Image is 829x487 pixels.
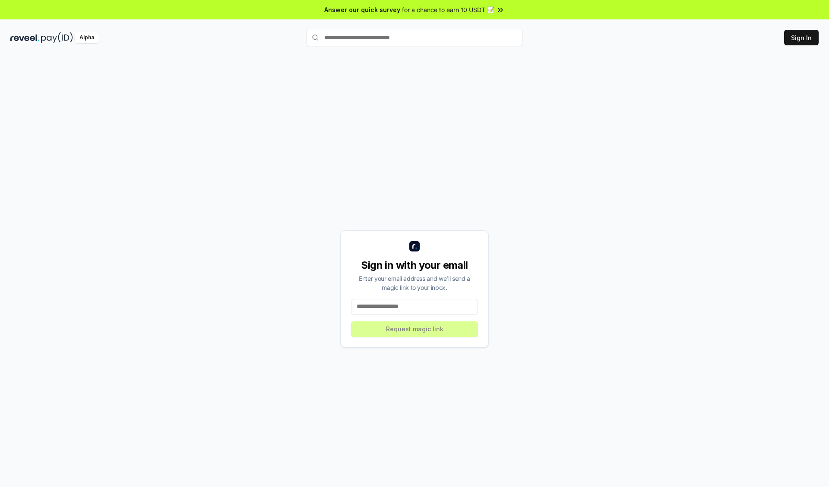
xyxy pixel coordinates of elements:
img: logo_small [409,241,420,251]
div: Enter your email address and we’ll send a magic link to your inbox. [351,274,478,292]
span: for a chance to earn 10 USDT 📝 [402,5,494,14]
div: Sign in with your email [351,258,478,272]
img: reveel_dark [10,32,39,43]
img: pay_id [41,32,73,43]
button: Sign In [784,30,819,45]
div: Alpha [75,32,99,43]
span: Answer our quick survey [324,5,400,14]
